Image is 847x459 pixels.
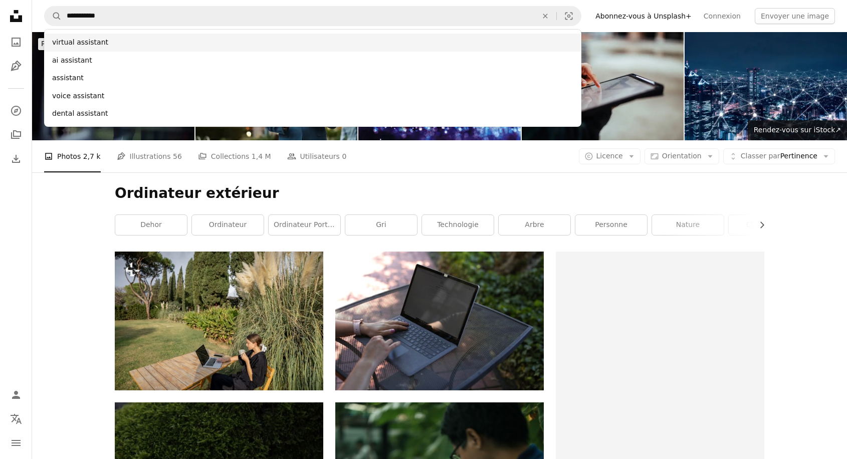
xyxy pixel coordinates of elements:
img: Réseau de télécommunication au-dessus de la ville, technologie Internet mobile sans fil pour Smar... [685,32,847,140]
div: ai assistant [44,52,581,70]
a: Illustrations [6,56,26,76]
div: assistant [44,69,581,87]
div: dental assistant [44,105,581,123]
button: Menu [6,433,26,453]
img: Jeune femme caucasienne regardant quelque chose sur un ordinateur portable et buvant du thé tout ... [115,252,323,390]
a: Connexion / S’inscrire [6,385,26,405]
button: Licence [579,148,641,164]
button: Recherche de visuels [557,7,581,26]
button: Rechercher sur Unsplash [45,7,62,26]
a: Collections 1,4 M [198,140,271,172]
a: nature [652,215,724,235]
a: Accueil — Unsplash [6,6,26,28]
a: Illustrations 56 [117,140,182,172]
a: Jeune femme caucasienne regardant quelque chose sur un ordinateur portable et buvant du thé tout ... [115,316,323,325]
button: Orientation [645,148,719,164]
img: Technologie numérique utilisée pour les travaux de construction [522,32,684,140]
button: Langue [6,409,26,429]
a: Explorer [6,101,26,121]
div: voice assistant [44,87,581,105]
img: Incitation par l'exemple [32,32,194,140]
a: Collections [6,125,26,145]
span: Classer par [741,152,780,160]
a: Utilisateurs 0 [287,140,347,172]
a: Abonnez-vous à Unsplash+ [589,8,698,24]
a: gri [345,215,417,235]
a: Historique de téléchargement [6,149,26,169]
div: virtual assistant [44,34,581,52]
span: Rendez-vous sur iStock ↗ [754,126,841,134]
span: Orientation [662,152,702,160]
a: Connexion [698,8,747,24]
span: 56 [173,151,182,162]
a: dehor [115,215,187,235]
a: une femme assise à une table à l’aide d’un ordinateur portable [335,316,544,325]
button: faire défiler la liste vers la droite [753,215,764,235]
button: Effacer [534,7,556,26]
a: Rendez-vous sur iStock↗ [748,120,847,140]
a: Photos [6,32,26,52]
button: Envoyer une image [755,8,835,24]
a: arbre [499,215,570,235]
form: Rechercher des visuels sur tout le site [44,6,581,26]
div: - 20 % sur tout iStock ↗ [38,38,276,50]
a: ordinateur portable [269,215,340,235]
span: Pertinence [741,151,817,161]
a: Technologie [422,215,494,235]
h1: Ordinateur extérieur [115,184,764,202]
a: ordinateur [192,215,264,235]
img: une femme assise à une table à l’aide d’un ordinateur portable [335,252,544,390]
a: personne [575,215,647,235]
span: 0 [342,151,346,162]
a: Parcourez des images premium sur iStock|- 20 % sur tout iStock↗ [32,32,282,56]
span: 1,4 M [252,151,271,162]
button: Classer parPertinence [723,148,835,164]
span: Licence [596,152,623,160]
span: Parcourez des images premium sur iStock | [41,40,191,48]
a: chaussure [729,215,800,235]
